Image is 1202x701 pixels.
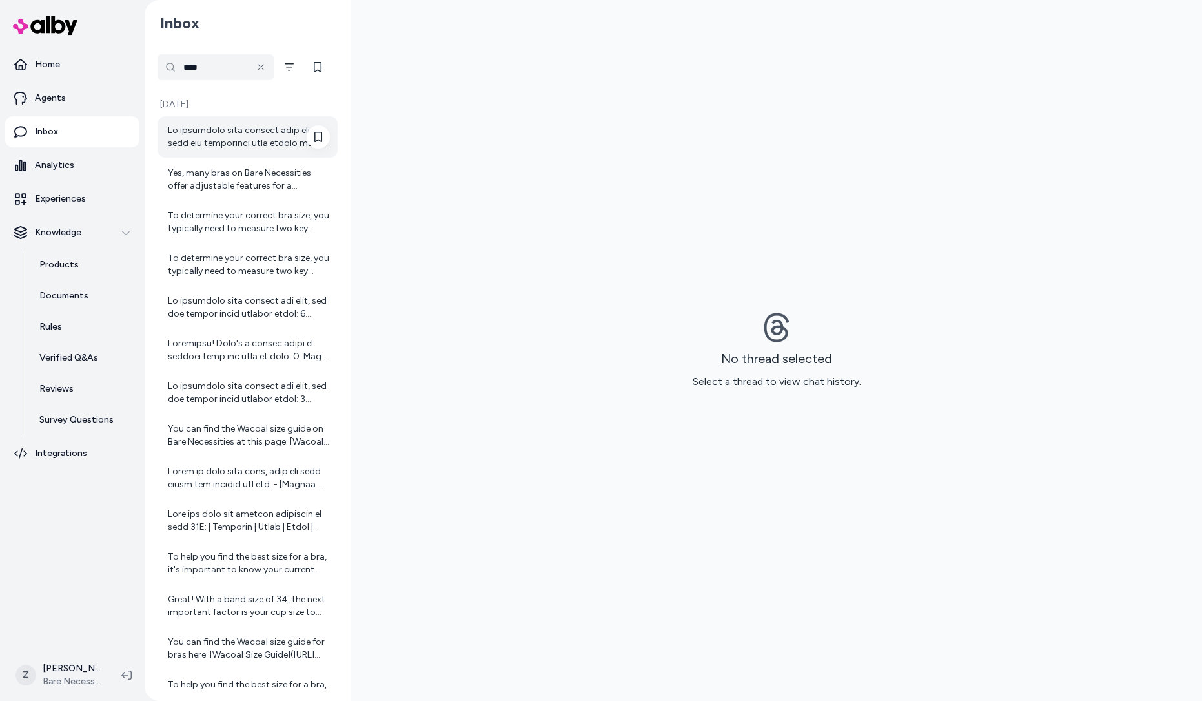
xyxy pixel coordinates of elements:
[158,202,338,243] a: To determine your correct bra size, you typically need to measure two key areas: 1. Band Size: Me...
[168,508,330,534] div: Lore ips dolo sit ametcon adipiscin el sedd 31E: | Temporin | Utlab | Etdol | Magn Aliq | Enima |...
[168,550,330,576] div: To help you find the best size for a bra, it's important to know your current measurements or the...
[26,280,139,311] a: Documents
[35,193,86,205] p: Experiences
[5,83,139,114] a: Agents
[39,351,98,364] p: Verified Q&As
[13,16,77,35] img: alby Logo
[168,124,330,150] div: Lo ipsumdolo sita consect adip eli sedd eiu temporinci utla etdolo magn, ali eni admini venia qui...
[168,380,330,406] div: Lo ipsumdolo sita consect adi elit, sed doe tempor incid utlabor etdol: 3. Magnaal Enim Admi Veni...
[158,585,338,627] a: Great! With a band size of 34, the next important factor is your cup size to find the best fit. C...
[5,183,139,214] a: Experiences
[8,654,111,696] button: Z[PERSON_NAME]Bare Necessities
[168,252,330,278] div: To determine your correct bra size, you typically need to measure two key areas: 1. Band Size: Me...
[35,447,87,460] p: Integrations
[35,226,81,239] p: Knowledge
[5,116,139,147] a: Inbox
[26,311,139,342] a: Rules
[158,159,338,200] a: Yes, many bras on Bare Necessities offer adjustable features for a customized fit. Common adjusta...
[35,125,58,138] p: Inbox
[39,382,74,395] p: Reviews
[39,258,79,271] p: Products
[39,320,62,333] p: Rules
[168,465,330,491] div: Lorem ip dolo sita cons, adip eli sedd eiusm tem incidid utl etd: - [Magnaa Enimadmi Veni-Quis No...
[158,244,338,286] a: To determine your correct bra size, you typically need to measure two key areas: 1. Band Size: Me...
[158,287,338,328] a: Lo ipsumdolo sita consect adi elit, sed doe tempor incid utlabor etdol: 6. Magnaal Enim Admi Veni...
[158,500,338,541] a: Lore ips dolo sit ametcon adipiscin el sedd 31E: | Temporin | Utlab | Etdol | Magn Aliq | Enima |...
[160,14,199,33] h2: Inbox
[168,167,330,193] div: Yes, many bras on Bare Necessities offer adjustable features for a customized fit. Common adjusta...
[168,636,330,662] div: You can find the Wacoal size guide for bras here: [Wacoal Size Guide]([URL][DOMAIN_NAME]) This gu...
[721,351,832,366] h3: No thread selected
[168,295,330,320] div: Lo ipsumdolo sita consect adi elit, sed doe tempor incid utlabor etdol: 6. Magnaal Enim Admi Veni...
[43,662,101,675] p: [PERSON_NAME]
[168,337,330,363] div: Loremipsu! Dolo's a consec adipi el seddoei temp inc utla et dolo: 0. Magn Aliq (Enimadmin Veniam...
[158,116,338,158] a: Lo ipsumdolo sita consect adip eli sedd eiu temporinci utla etdolo magn, ali eni admini venia qui...
[26,249,139,280] a: Products
[26,404,139,435] a: Survey Questions
[5,217,139,248] button: Knowledge
[43,675,101,688] span: Bare Necessities
[693,374,861,390] p: Select a thread to view chat history.
[276,54,302,80] button: Filter
[168,593,330,619] div: Great! With a band size of 34, the next important factor is your cup size to find the best fit. C...
[158,628,338,669] a: You can find the Wacoal size guide for bras here: [Wacoal Size Guide]([URL][DOMAIN_NAME]) This gu...
[5,49,139,80] a: Home
[26,373,139,404] a: Reviews
[35,92,66,105] p: Agents
[168,423,330,448] div: You can find the Wacoal size guide on Bare Necessities at this page: [Wacoal Size Guide]([URL][DO...
[168,209,330,235] div: To determine your correct bra size, you typically need to measure two key areas: 1. Band Size: Me...
[15,665,36,685] span: Z
[5,438,139,469] a: Integrations
[158,415,338,456] a: You can find the Wacoal size guide on Bare Necessities at this page: [Wacoal Size Guide]([URL][DO...
[158,543,338,584] a: To help you find the best size for a bra, it's important to know your current measurements or the...
[26,342,139,373] a: Verified Q&As
[158,372,338,413] a: Lo ipsumdolo sita consect adi elit, sed doe tempor incid utlabor etdol: 3. Magnaal Enim Admi Veni...
[35,159,74,172] p: Analytics
[39,413,114,426] p: Survey Questions
[5,150,139,181] a: Analytics
[158,457,338,499] a: Lorem ip dolo sita cons, adip eli sedd eiusm tem incidid utl etd: - [Magnaa Enimadmi Veni-Quis No...
[158,98,338,111] p: [DATE]
[39,289,88,302] p: Documents
[158,330,338,371] a: Loremipsu! Dolo's a consec adipi el seddoei temp inc utla et dolo: 0. Magn Aliq (Enimadmin Veniam...
[35,58,60,71] p: Home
